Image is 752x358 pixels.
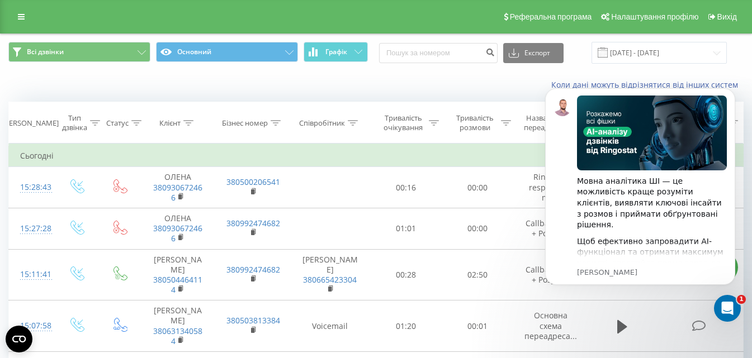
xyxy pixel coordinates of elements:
div: Тривалість розмови [452,113,498,132]
span: Налаштування профілю [611,12,698,21]
a: 380503813384 [226,315,280,326]
a: 380665423304 [303,274,357,285]
iframe: Intercom notifications повідомлення [528,71,752,328]
a: 380930672466 [153,182,202,203]
span: Вихід [717,12,737,21]
div: Назва схеми переадресації [524,113,573,132]
span: Основна схема переадреса... [524,310,577,341]
div: 15:27:28 [20,218,44,240]
div: Тривалість очікування [380,113,426,132]
td: 01:01 [370,208,442,249]
span: Графік [325,48,347,56]
div: Бізнес номер [222,118,268,128]
a: 380930672466 [153,223,202,244]
td: Voicemail [290,300,370,352]
td: 02:50 [442,249,513,300]
td: ОЛЕНА [141,208,215,249]
a: 380500206541 [226,176,280,187]
span: Всі дзвінки [27,47,64,56]
a: 380992474682 [226,264,280,275]
div: 15:28:43 [20,176,44,198]
span: 1 [737,295,746,304]
button: Open CMP widget [6,326,32,352]
td: ⁨[PERSON_NAME] [141,300,215,352]
iframe: Intercom live chat [714,295,741,322]
td: 00:16 [370,167,442,208]
td: ⁨[PERSON_NAME]⁩ [141,249,215,300]
div: Тип дзвінка [62,113,87,132]
div: [PERSON_NAME] [2,118,59,128]
td: Сьогодні [9,145,744,167]
a: 380992474682 [226,218,280,228]
td: 00:00 [442,208,513,249]
button: Всі дзвінки [8,42,150,62]
button: Основний [156,42,298,62]
div: Статус [106,118,129,128]
td: Callback New + Розумна [513,249,588,300]
button: Графік [304,42,368,62]
td: 00:01 [442,300,513,352]
input: Пошук за номером [379,43,498,63]
td: 00:28 [370,249,442,300]
a: 380504464114 [153,274,202,295]
div: Клієнт [159,118,181,128]
td: [PERSON_NAME] [290,249,370,300]
td: ОЛЕНА [141,167,215,208]
td: 00:00 [442,167,513,208]
div: 15:11:41 [20,264,44,285]
td: Callback New + Розумна [513,208,588,249]
td: 01:20 [370,300,442,352]
button: Експорт [503,43,564,63]
a: 380631340584 [153,326,202,346]
div: Співробітник [299,118,345,128]
div: 15:07:58 [20,315,44,337]
span: Реферальна програма [510,12,592,21]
